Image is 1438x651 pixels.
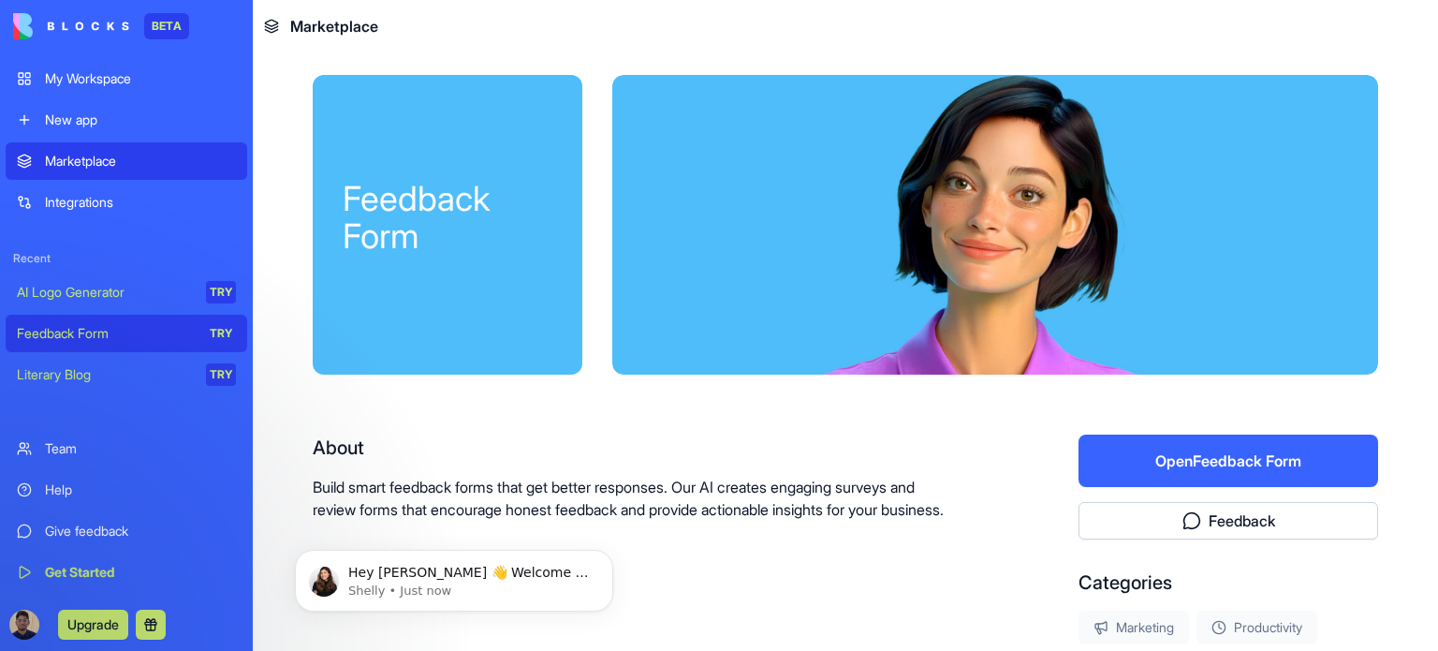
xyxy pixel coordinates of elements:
div: New app [45,111,236,129]
a: BETA [13,13,189,39]
div: Help [45,481,236,499]
div: Marketplace [45,152,236,170]
img: ACg8ocL-kDDLA4b-dtiZza85MiCthGf4is4R8Ti385iF0dWlAF5Zp_hw=s96-c [9,610,39,640]
div: Feedback Form [343,180,552,255]
div: My Workspace [45,69,236,88]
a: Integrations [6,184,247,221]
div: TRY [206,322,236,345]
a: Get Started [6,554,247,591]
div: Integrations [45,193,236,212]
div: Literary Blog [17,365,193,384]
div: AI Logo Generator [17,283,193,302]
a: Help [6,471,247,509]
span: Recent [6,251,247,266]
div: TRY [206,363,236,386]
a: OpenFeedback Form [1078,451,1378,470]
div: Productivity [1196,611,1317,644]
div: Team [45,439,236,458]
div: TRY [206,281,236,303]
button: OpenFeedback Form [1078,435,1378,487]
div: Categories [1078,570,1378,596]
a: AI Logo GeneratorTRY [6,274,247,311]
div: Give feedback [45,522,236,540]
a: Upgrade [58,614,128,633]
div: Feedback Form [17,324,193,343]
a: My Workspace [6,60,247,97]
a: Marketplace [6,142,247,180]
iframe: Intercom notifications message [267,510,641,642]
div: Marketing [1078,611,1189,644]
a: Give feedback [6,512,247,550]
a: New app [6,101,247,139]
a: Literary BlogTRY [6,356,247,393]
button: Upgrade [58,610,128,640]
div: Get Started [45,563,236,582]
a: Feedback FormTRY [6,315,247,352]
img: logo [13,13,129,39]
button: Feedback [1078,502,1378,540]
span: Marketplace [290,15,378,37]
p: Build smart feedback forms that get better responses. Our AI creates engaging surveys and review ... [313,476,959,521]
div: About [313,435,959,461]
div: BETA [144,13,189,39]
a: Team [6,430,247,467]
